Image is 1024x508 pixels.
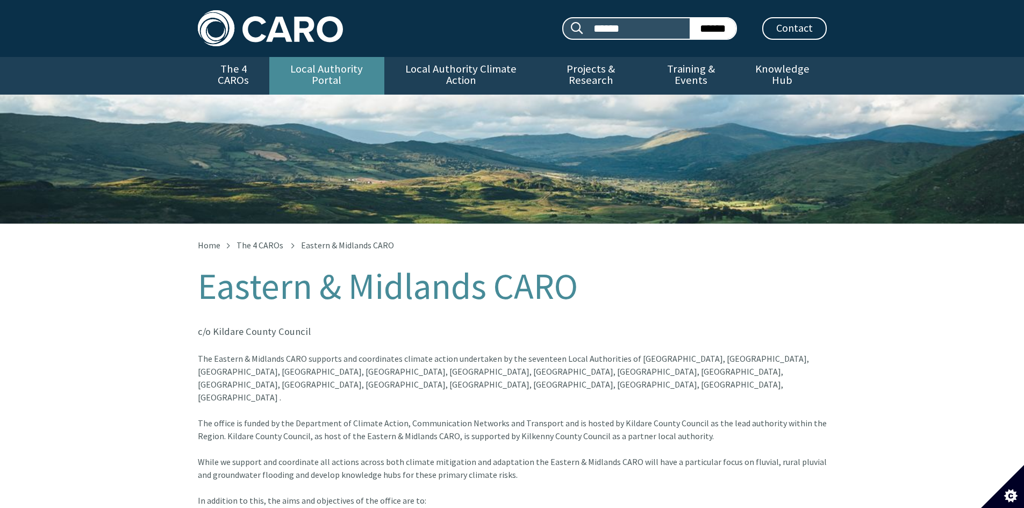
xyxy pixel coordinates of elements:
p: c/o Kildare County Council [198,324,827,339]
img: Caro logo [198,10,343,46]
a: Home [198,240,220,251]
button: Set cookie preferences [981,465,1024,508]
a: Projects & Research [538,57,644,95]
a: Local Authority Portal [269,57,384,95]
a: Local Authority Climate Action [384,57,538,95]
font: While we support and coordinate all actions across both climate mitigation and adaptation the Eas... [198,456,827,506]
h1: Eastern & Midlands CARO [198,267,827,306]
a: Training & Events [644,57,738,95]
a: Contact [762,17,827,40]
a: Knowledge Hub [738,57,826,95]
a: The 4 CAROs [198,57,269,95]
span: Eastern & Midlands CARO [301,240,394,251]
a: The 4 CAROs [237,240,283,251]
font: The Eastern & Midlands CARO supports and coordinates climate action undertaken by the seventeen L... [198,353,827,441]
